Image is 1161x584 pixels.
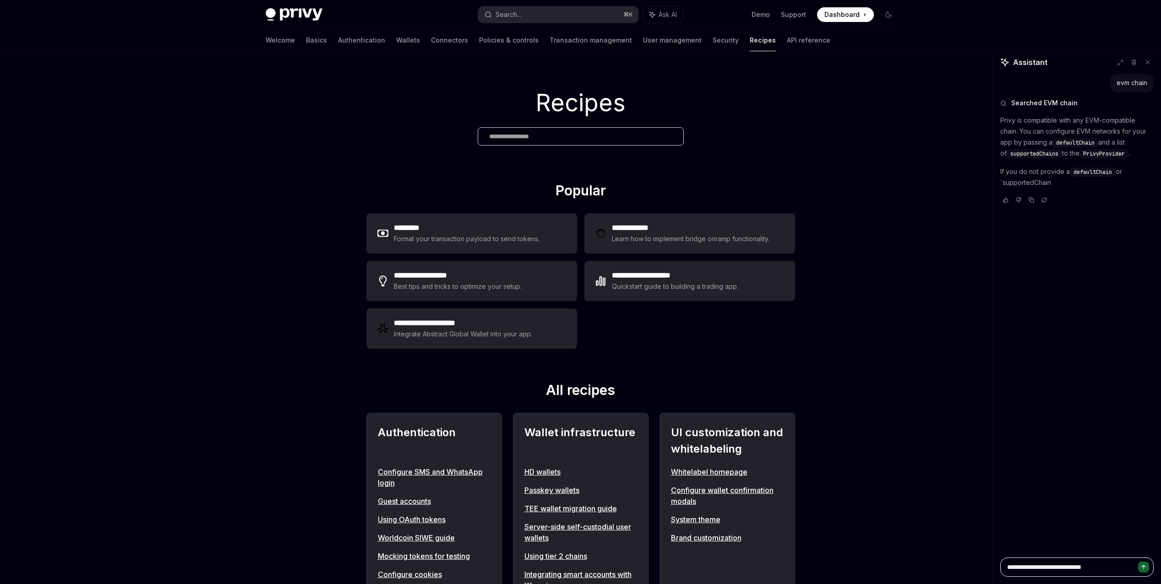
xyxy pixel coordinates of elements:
[1074,168,1112,176] span: defaultChain
[378,551,491,562] a: Mocking tokens for testing
[266,29,295,51] a: Welcome
[659,10,677,19] span: Ask AI
[396,29,420,51] a: Wallets
[524,485,637,496] a: Passkey wallets
[496,9,521,20] div: Search...
[643,6,683,23] button: Ask AI
[394,233,540,244] div: Format your transaction payload to send tokens.
[781,10,806,19] a: Support
[394,281,523,292] div: Best tips and tricks to optimize your setup.
[1011,98,1078,108] span: Searched EVM chain
[378,514,491,525] a: Using OAuth tokens
[431,29,468,51] a: Connectors
[378,569,491,580] a: Configure cookies
[1000,98,1154,108] button: Searched EVM chain
[881,7,896,22] button: Toggle dark mode
[378,424,491,457] h2: Authentication
[817,7,874,22] a: Dashboard
[1013,57,1047,68] span: Assistant
[1117,78,1147,87] div: evm chain
[524,521,637,543] a: Server-side self-custodial user wallets
[479,29,539,51] a: Policies & controls
[671,466,784,477] a: Whitelabel homepage
[366,382,795,402] h2: All recipes
[378,496,491,507] a: Guest accounts
[1083,150,1125,157] span: PrivyProvider
[671,424,784,457] h2: UI customization and whitelabeling
[366,213,577,254] a: **** ****Format your transaction payload to send tokens.
[713,29,739,51] a: Security
[671,514,784,525] a: System theme
[1000,115,1154,159] p: Privy is compatible with any EVM-compatible chain. You can configure EVM networks for your app by...
[752,10,770,19] a: Demo
[1010,150,1058,157] span: supportedChains
[338,29,385,51] a: Authentication
[612,233,772,244] div: Learn how to implement bridge onramp functionality.
[824,10,860,19] span: Dashboard
[378,532,491,543] a: Worldcoin SIWE guide
[394,329,533,340] div: Integrate Abstract Global Wallet into your app.
[1000,166,1154,188] p: If you do not provide a or `supportedChain
[266,8,322,21] img: dark logo
[584,213,795,254] a: **** **** ***Learn how to implement bridge onramp functionality.
[366,182,795,202] h2: Popular
[612,281,739,292] div: Quickstart guide to building a trading app.
[671,532,784,543] a: Brand customization
[306,29,327,51] a: Basics
[671,485,784,507] a: Configure wallet confirmation modals
[378,466,491,488] a: Configure SMS and WhatsApp login
[1138,562,1149,573] button: Send message
[750,29,776,51] a: Recipes
[524,551,637,562] a: Using tier 2 chains
[524,466,637,477] a: HD wallets
[1056,139,1095,146] span: defaultChain
[478,6,638,23] button: Search...⌘K
[524,424,637,457] h2: Wallet infrastructure
[623,11,633,18] span: ⌘ K
[643,29,702,51] a: User management
[787,29,830,51] a: API reference
[524,503,637,514] a: TEE wallet migration guide
[550,29,632,51] a: Transaction management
